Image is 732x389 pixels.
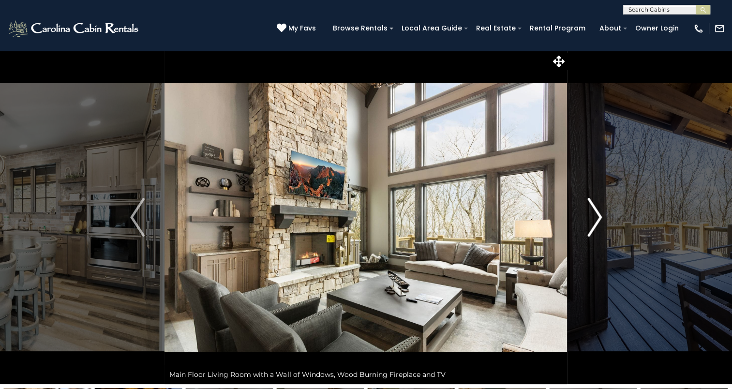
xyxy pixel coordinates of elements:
[568,50,622,384] button: Next
[714,23,725,34] img: mail-regular-white.png
[7,19,141,38] img: White-1-2.png
[397,21,467,36] a: Local Area Guide
[164,365,567,384] div: Main Floor Living Room with a Wall of Windows, Wood Burning Fireplace and TV
[471,21,521,36] a: Real Estate
[525,21,590,36] a: Rental Program
[277,23,318,34] a: My Favs
[693,23,704,34] img: phone-regular-white.png
[630,21,684,36] a: Owner Login
[130,198,145,237] img: arrow
[288,23,316,33] span: My Favs
[587,198,602,237] img: arrow
[328,21,392,36] a: Browse Rentals
[110,50,164,384] button: Previous
[595,21,626,36] a: About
